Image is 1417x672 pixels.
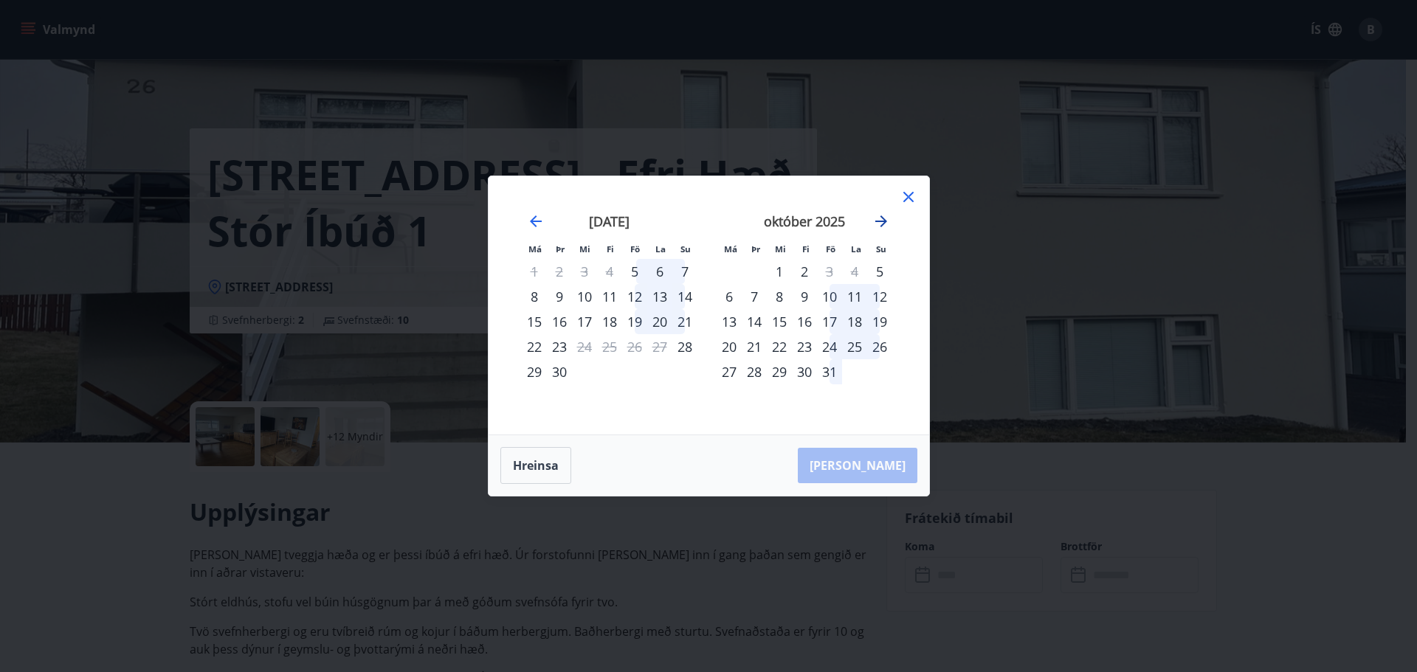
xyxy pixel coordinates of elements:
div: 21 [742,334,767,359]
div: Calendar [506,194,911,417]
td: Choose mánudagur, 8. september 2025 as your check-in date. It’s available. [522,284,547,309]
td: Choose föstudagur, 12. september 2025 as your check-in date. It’s available. [622,284,647,309]
small: La [655,243,666,254]
td: Not available. fimmtudagur, 4. september 2025 [597,259,622,284]
td: Choose sunnudagur, 7. september 2025 as your check-in date. It’s available. [672,259,697,284]
small: Su [680,243,691,254]
div: 2 [792,259,817,284]
td: Choose þriðjudagur, 16. september 2025 as your check-in date. It’s available. [547,309,572,334]
div: 15 [522,309,547,334]
div: 8 [522,284,547,309]
div: 22 [522,334,547,359]
td: Not available. laugardagur, 27. september 2025 [647,334,672,359]
td: Choose miðvikudagur, 10. september 2025 as your check-in date. It’s available. [572,284,597,309]
strong: október 2025 [764,212,845,230]
div: 6 [647,259,672,284]
td: Choose miðvikudagur, 15. október 2025 as your check-in date. It’s available. [767,309,792,334]
td: Not available. föstudagur, 26. september 2025 [622,334,647,359]
td: Not available. miðvikudagur, 3. september 2025 [572,259,597,284]
td: Choose föstudagur, 10. október 2025 as your check-in date. It’s available. [817,284,842,309]
div: 16 [792,309,817,334]
small: Fö [826,243,835,254]
div: 14 [742,309,767,334]
div: 22 [767,334,792,359]
div: 30 [547,359,572,384]
small: Má [724,243,737,254]
td: Choose sunnudagur, 12. október 2025 as your check-in date. It’s available. [867,284,892,309]
td: Choose laugardagur, 20. september 2025 as your check-in date. It’s available. [647,309,672,334]
div: Aðeins innritun í boði [622,259,647,284]
div: 13 [647,284,672,309]
div: 7 [672,259,697,284]
div: 16 [547,309,572,334]
td: Choose mánudagur, 27. október 2025 as your check-in date. It’s available. [717,359,742,384]
small: Þr [751,243,760,254]
div: 26 [867,334,892,359]
td: Choose mánudagur, 13. október 2025 as your check-in date. It’s available. [717,309,742,334]
td: Choose fimmtudagur, 16. október 2025 as your check-in date. It’s available. [792,309,817,334]
div: 18 [842,309,867,334]
div: 27 [717,359,742,384]
td: Choose þriðjudagur, 21. október 2025 as your check-in date. It’s available. [742,334,767,359]
td: Not available. mánudagur, 1. september 2025 [522,259,547,284]
td: Choose fimmtudagur, 30. október 2025 as your check-in date. It’s available. [792,359,817,384]
div: 1 [767,259,792,284]
div: 17 [572,309,597,334]
div: 12 [622,284,647,309]
td: Choose föstudagur, 31. október 2025 as your check-in date. It’s available. [817,359,842,384]
div: 12 [867,284,892,309]
td: Choose þriðjudagur, 7. október 2025 as your check-in date. It’s available. [742,284,767,309]
td: Choose fimmtudagur, 2. október 2025 as your check-in date. It’s available. [792,259,817,284]
div: 23 [792,334,817,359]
div: 31 [817,359,842,384]
div: 19 [622,309,647,334]
small: Mi [579,243,590,254]
td: Choose þriðjudagur, 14. október 2025 as your check-in date. It’s available. [742,309,767,334]
td: Choose mánudagur, 15. september 2025 as your check-in date. It’s available. [522,309,547,334]
div: 7 [742,284,767,309]
div: Aðeins innritun í boði [867,259,892,284]
div: 14 [672,284,697,309]
td: Choose mánudagur, 20. október 2025 as your check-in date. It’s available. [717,334,742,359]
td: Choose laugardagur, 6. september 2025 as your check-in date. It’s available. [647,259,672,284]
div: 6 [717,284,742,309]
td: Choose þriðjudagur, 23. september 2025 as your check-in date. It’s available. [547,334,572,359]
td: Choose föstudagur, 19. september 2025 as your check-in date. It’s available. [622,309,647,334]
div: 11 [597,284,622,309]
td: Choose sunnudagur, 19. október 2025 as your check-in date. It’s available. [867,309,892,334]
div: 19 [867,309,892,334]
td: Choose þriðjudagur, 30. september 2025 as your check-in date. It’s available. [547,359,572,384]
td: Not available. þriðjudagur, 2. september 2025 [547,259,572,284]
div: 9 [547,284,572,309]
small: Fi [607,243,614,254]
td: Choose fimmtudagur, 18. september 2025 as your check-in date. It’s available. [597,309,622,334]
td: Choose mánudagur, 22. september 2025 as your check-in date. It’s available. [522,334,547,359]
div: 18 [597,309,622,334]
td: Choose laugardagur, 18. október 2025 as your check-in date. It’s available. [842,309,867,334]
strong: [DATE] [589,212,630,230]
td: Choose sunnudagur, 5. október 2025 as your check-in date. It’s available. [867,259,892,284]
td: Choose föstudagur, 24. október 2025 as your check-in date. It’s available. [817,334,842,359]
td: Not available. miðvikudagur, 24. september 2025 [572,334,597,359]
td: Choose laugardagur, 25. október 2025 as your check-in date. It’s available. [842,334,867,359]
div: 24 [817,334,842,359]
button: Hreinsa [500,447,571,484]
td: Choose þriðjudagur, 28. október 2025 as your check-in date. It’s available. [742,359,767,384]
div: 17 [817,309,842,334]
div: 9 [792,284,817,309]
small: Mi [775,243,786,254]
div: 20 [717,334,742,359]
div: Aðeins útritun í boði [817,259,842,284]
td: Choose miðvikudagur, 22. október 2025 as your check-in date. It’s available. [767,334,792,359]
div: 28 [742,359,767,384]
div: Move forward to switch to the next month. [872,212,890,230]
div: Move backward to switch to the previous month. [527,212,545,230]
td: Choose sunnudagur, 26. október 2025 as your check-in date. It’s available. [867,334,892,359]
div: 10 [572,284,597,309]
td: Choose sunnudagur, 28. september 2025 as your check-in date. It’s available. [672,334,697,359]
td: Choose fimmtudagur, 11. september 2025 as your check-in date. It’s available. [597,284,622,309]
div: 29 [522,359,547,384]
td: Choose laugardagur, 13. september 2025 as your check-in date. It’s available. [647,284,672,309]
td: Not available. laugardagur, 4. október 2025 [842,259,867,284]
small: Má [528,243,542,254]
